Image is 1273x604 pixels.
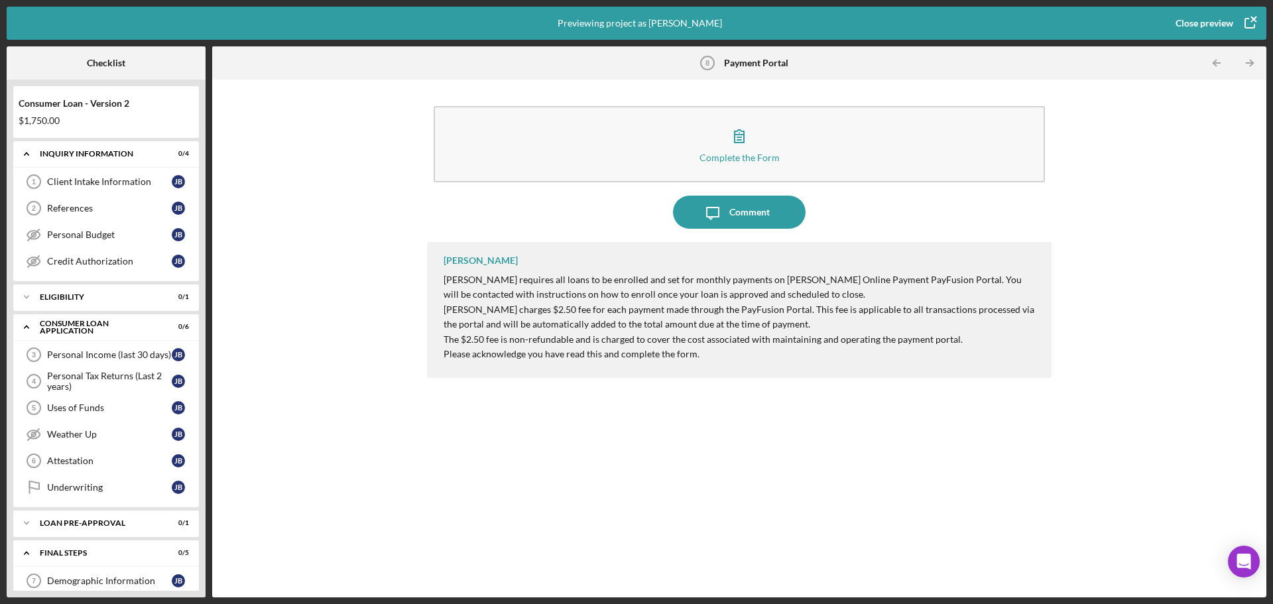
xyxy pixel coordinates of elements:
[32,178,36,186] tspan: 1
[19,115,194,126] div: $1,750.00
[1162,10,1266,36] button: Close preview
[172,574,185,587] div: J B
[558,7,722,40] div: Previewing project as [PERSON_NAME]
[47,176,172,187] div: Client Intake Information
[1176,10,1233,36] div: Close preview
[444,272,1038,302] p: [PERSON_NAME] requires all loans to be enrolled and set for monthly payments on [PERSON_NAME] Onl...
[165,549,189,557] div: 0 / 5
[40,519,156,527] div: Loan Pre-Approval
[19,98,194,109] div: Consumer Loan - Version 2
[724,58,788,68] b: Payment Portal
[87,58,125,68] b: Checklist
[40,320,156,335] div: Consumer Loan Application
[165,150,189,158] div: 0 / 4
[444,255,518,266] div: [PERSON_NAME]
[32,404,36,412] tspan: 5
[40,150,156,158] div: Inquiry Information
[32,457,36,465] tspan: 6
[172,481,185,494] div: J B
[172,348,185,361] div: J B
[47,203,172,213] div: References
[165,293,189,301] div: 0 / 1
[444,332,1038,347] p: The $2.50 fee is non-refundable and is charged to cover the cost associated with maintaining and ...
[434,106,1045,182] button: Complete the Form
[47,575,172,586] div: Demographic Information
[47,229,172,240] div: Personal Budget
[172,175,185,188] div: J B
[705,59,709,67] tspan: 8
[40,549,156,557] div: FINAL STEPS
[40,293,156,301] div: Eligibility
[47,455,172,466] div: Attestation
[32,351,36,359] tspan: 3
[165,323,189,331] div: 0 / 6
[47,349,172,360] div: Personal Income (last 30 days)
[444,302,1038,332] p: [PERSON_NAME] charges $2.50 fee for each payment made through the PayFusion Portal. This fee is a...
[47,429,172,440] div: Weather Up
[165,519,189,527] div: 0 / 1
[47,256,172,267] div: Credit Authorization
[699,152,780,162] div: Complete the Form
[172,454,185,467] div: J B
[172,202,185,215] div: J B
[172,401,185,414] div: J B
[729,196,770,229] div: Comment
[32,204,36,212] tspan: 2
[1228,546,1260,577] div: Open Intercom Messenger
[47,402,172,413] div: Uses of Funds
[32,577,36,585] tspan: 7
[172,428,185,441] div: J B
[47,371,172,392] div: Personal Tax Returns (Last 2 years)
[32,377,36,385] tspan: 4
[172,228,185,241] div: J B
[172,255,185,268] div: J B
[444,347,1038,361] p: Please acknowledge you have read this and complete the form.
[172,375,185,388] div: J B
[673,196,806,229] button: Comment
[47,482,172,493] div: Underwriting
